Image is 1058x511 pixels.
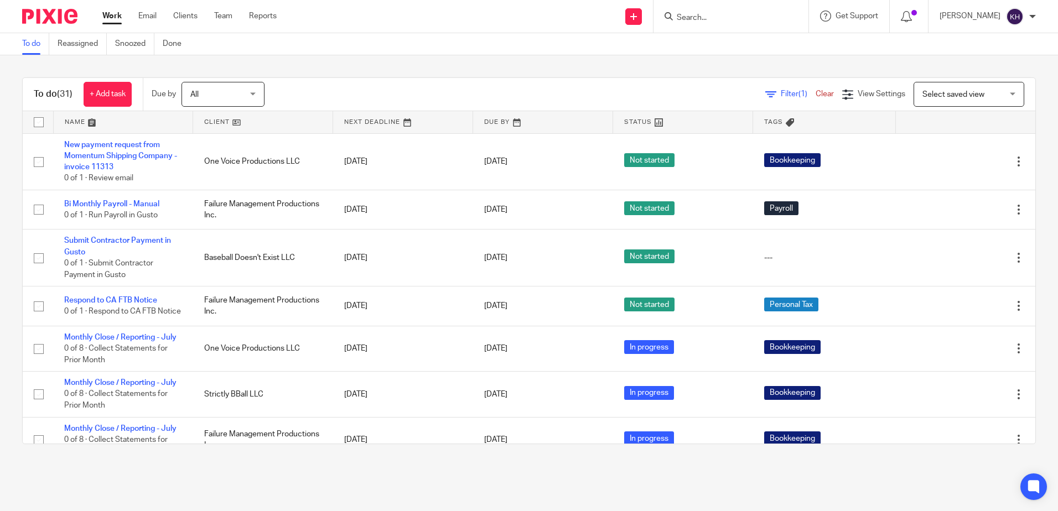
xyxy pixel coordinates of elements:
[484,390,507,398] span: [DATE]
[624,386,674,400] span: In progress
[22,9,77,24] img: Pixie
[624,298,675,311] span: Not started
[152,88,176,100] p: Due by
[333,417,473,462] td: [DATE]
[624,431,674,445] span: In progress
[193,190,333,230] td: Failure Management Productions Inc.
[58,33,107,55] a: Reassigned
[624,201,675,215] span: Not started
[64,436,168,455] span: 0 of 8 · Collect Statements for Prior Month
[836,12,878,20] span: Get Support
[173,11,198,22] a: Clients
[764,119,783,125] span: Tags
[333,372,473,417] td: [DATE]
[922,91,984,98] span: Select saved view
[484,254,507,262] span: [DATE]
[64,345,168,364] span: 0 of 8 · Collect Statements for Prior Month
[764,340,821,354] span: Bookkeeping
[64,390,168,410] span: 0 of 8 · Collect Statements for Prior Month
[624,153,675,167] span: Not started
[64,211,158,219] span: 0 of 1 · Run Payroll in Gusto
[858,90,905,98] span: View Settings
[484,436,507,444] span: [DATE]
[57,90,72,98] span: (31)
[676,13,775,23] input: Search
[333,230,473,286] td: [DATE]
[115,33,154,55] a: Snoozed
[484,158,507,165] span: [DATE]
[138,11,157,22] a: Email
[64,308,181,316] span: 0 of 1 · Respond to CA FTB Notice
[190,91,199,98] span: All
[64,237,171,255] a: Submit Contractor Payment in Gusto
[22,33,49,55] a: To do
[624,249,675,263] span: Not started
[64,296,157,304] a: Respond to CA FTB Notice
[64,259,153,279] span: 0 of 1 · Submit Contractor Payment in Gusto
[333,190,473,230] td: [DATE]
[484,345,507,352] span: [DATE]
[214,11,232,22] a: Team
[64,379,177,387] a: Monthly Close / Reporting - July
[764,431,821,445] span: Bookkeeping
[163,33,190,55] a: Done
[64,200,159,208] a: Bi Monthly Payroll - Manual
[624,340,674,354] span: In progress
[333,286,473,326] td: [DATE]
[333,326,473,371] td: [DATE]
[764,153,821,167] span: Bookkeeping
[249,11,277,22] a: Reports
[64,333,177,341] a: Monthly Close / Reporting - July
[193,133,333,190] td: One Voice Productions LLC
[64,425,177,432] a: Monthly Close / Reporting - July
[1006,8,1024,25] img: svg%3E
[484,302,507,310] span: [DATE]
[193,417,333,462] td: Failure Management Productions Inc.
[64,141,177,171] a: New payment request from Momentum Shipping Company - invoice 11313
[781,90,816,98] span: Filter
[798,90,807,98] span: (1)
[193,372,333,417] td: Strictly BBall LLC
[816,90,834,98] a: Clear
[764,386,821,400] span: Bookkeeping
[64,175,133,182] span: 0 of 1 · Review email
[84,82,132,107] a: + Add task
[102,11,122,22] a: Work
[193,286,333,326] td: Failure Management Productions Inc.
[193,230,333,286] td: Baseball Doesn't Exist LLC
[484,206,507,213] span: [DATE]
[940,11,1000,22] p: [PERSON_NAME]
[333,133,473,190] td: [DATE]
[34,88,72,100] h1: To do
[764,298,818,311] span: Personal Tax
[764,201,798,215] span: Payroll
[193,326,333,371] td: One Voice Productions LLC
[764,252,884,263] div: ---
